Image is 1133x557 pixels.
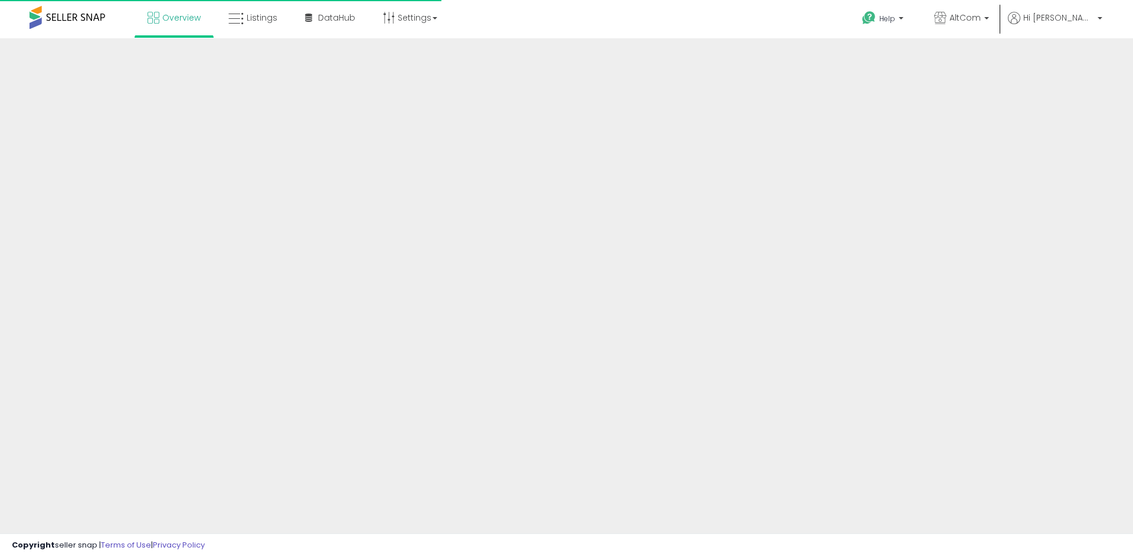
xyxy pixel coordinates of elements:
[879,14,895,24] span: Help
[853,2,915,38] a: Help
[862,11,876,25] i: Get Help
[247,12,277,24] span: Listings
[162,12,201,24] span: Overview
[1008,12,1102,38] a: Hi [PERSON_NAME]
[318,12,355,24] span: DataHub
[949,12,981,24] span: AltCom
[1023,12,1094,24] span: Hi [PERSON_NAME]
